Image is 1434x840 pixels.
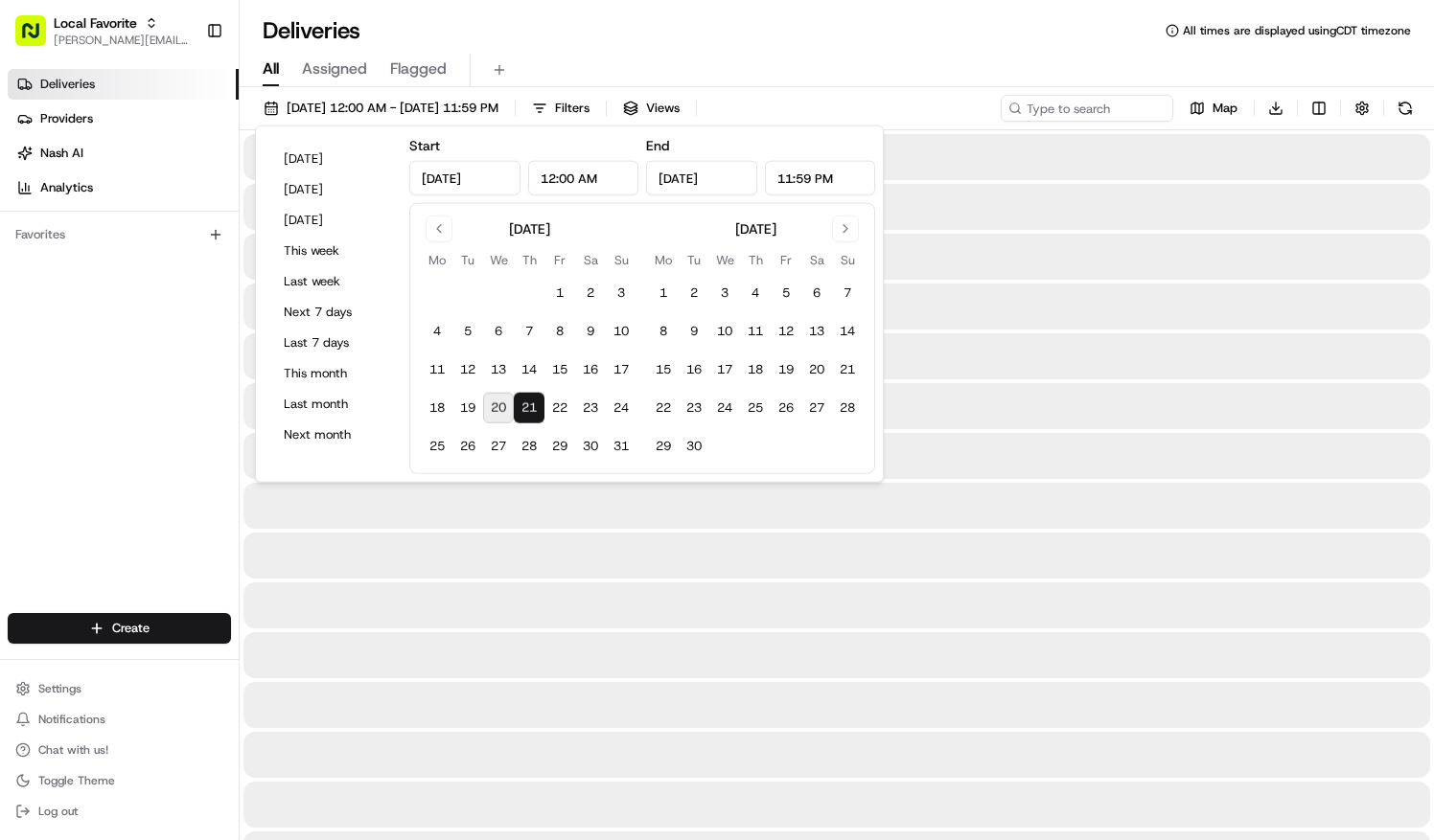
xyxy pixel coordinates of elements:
button: 30 [679,431,709,462]
button: 6 [801,278,832,308]
button: Toggle Theme [8,767,231,794]
div: [DATE] [735,219,776,238]
a: Deliveries [8,69,239,100]
button: 5 [452,316,483,347]
span: Flagged [390,57,447,80]
span: Log out [38,804,78,819]
button: 14 [514,354,544,385]
button: 10 [709,316,740,347]
button: 17 [606,354,636,385]
h1: Deliveries [263,15,360,46]
button: 8 [544,316,575,347]
span: [DATE] 12:00 AM - [DATE] 11:59 PM [287,100,498,117]
button: 31 [606,431,636,462]
span: Nash AI [40,145,83,162]
button: 9 [575,316,606,347]
button: 29 [648,431,679,462]
button: 20 [801,354,832,385]
input: Time [528,161,639,195]
button: 9 [679,316,709,347]
span: Chat with us! [38,742,108,758]
span: All times are displayed using CDT timezone [1183,23,1411,38]
button: 25 [740,393,771,423]
button: 19 [452,393,483,423]
button: Map [1181,95,1246,122]
button: This month [275,360,390,387]
button: Views [614,95,688,122]
button: 15 [544,354,575,385]
button: 28 [832,393,863,423]
th: Sunday [832,250,863,270]
span: [PERSON_NAME][EMAIL_ADDRESS][PERSON_NAME][DOMAIN_NAME] [54,33,191,48]
button: Chat with us! [8,737,231,763]
th: Tuesday [679,250,709,270]
button: Settings [8,675,231,702]
a: Analytics [8,172,239,203]
button: 3 [606,278,636,308]
button: 11 [740,316,771,347]
button: Create [8,613,231,644]
button: 10 [606,316,636,347]
a: Nash AI [8,138,239,169]
button: 8 [648,316,679,347]
th: Thursday [514,250,544,270]
button: 22 [648,393,679,423]
th: Wednesday [709,250,740,270]
button: 24 [709,393,740,423]
span: Deliveries [40,76,95,93]
button: 13 [483,354,514,385]
input: Type to search [1001,95,1173,122]
button: Go to next month [832,216,859,242]
button: 24 [606,393,636,423]
span: Analytics [40,179,93,196]
button: 27 [801,393,832,423]
button: 5 [771,278,801,308]
button: 22 [544,393,575,423]
input: Date [409,161,520,195]
button: 4 [740,278,771,308]
button: 2 [575,278,606,308]
button: Go to previous month [426,216,452,242]
span: Views [646,100,680,117]
button: Local Favorite[PERSON_NAME][EMAIL_ADDRESS][PERSON_NAME][DOMAIN_NAME] [8,8,198,54]
input: Time [765,161,876,195]
button: Next 7 days [275,299,390,326]
button: 16 [679,354,709,385]
button: [DATE] [275,207,390,234]
button: 23 [575,393,606,423]
button: Refresh [1392,95,1419,122]
button: 21 [514,393,544,423]
button: 27 [483,431,514,462]
div: [DATE] [509,219,550,238]
span: All [263,57,279,80]
a: Providers [8,103,239,134]
span: Filters [555,100,590,117]
button: 4 [422,316,452,347]
button: 13 [801,316,832,347]
button: 12 [452,354,483,385]
th: Monday [648,250,679,270]
th: Saturday [801,250,832,270]
button: 25 [422,431,452,462]
button: 14 [832,316,863,347]
th: Monday [422,250,452,270]
button: Notifications [8,706,231,733]
th: Friday [771,250,801,270]
button: 28 [514,431,544,462]
button: Last month [275,391,390,418]
th: Wednesday [483,250,514,270]
label: End [646,137,669,154]
span: Toggle Theme [38,773,115,788]
span: Map [1213,100,1237,117]
input: Date [646,161,757,195]
button: 1 [648,278,679,308]
button: 12 [771,316,801,347]
button: Local Favorite [54,13,137,33]
button: 29 [544,431,575,462]
label: Start [409,137,440,154]
button: 6 [483,316,514,347]
button: 16 [575,354,606,385]
button: [DATE] 12:00 AM - [DATE] 11:59 PM [255,95,507,122]
button: [DATE] [275,176,390,203]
